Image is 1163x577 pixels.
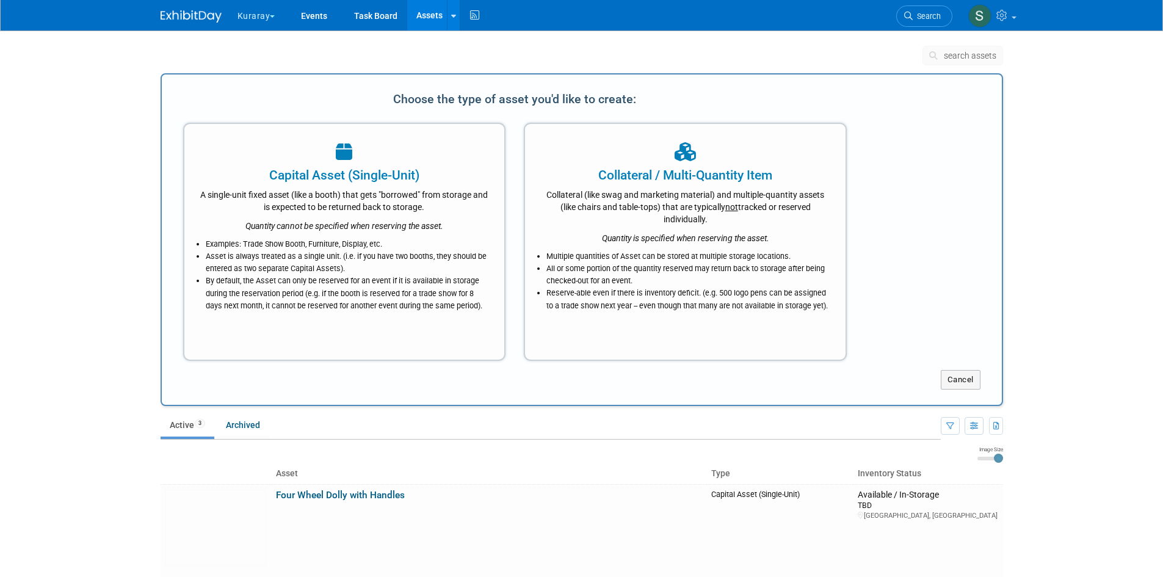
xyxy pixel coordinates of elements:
span: Search [913,12,941,21]
a: Search [896,5,952,27]
div: Available / In-Storage [858,490,998,501]
i: Quantity is specified when reserving the asset. [602,233,769,243]
li: All or some portion of the quantity reserved may return back to storage after being checked-out f... [546,263,830,287]
li: Multiple quantities of Asset can be stored at multiple storage locations. [546,250,830,263]
li: Examples: Trade Show Booth, Furniture, Display, etc. [206,238,490,250]
div: Capital Asset (Single-Unit) [200,166,490,184]
th: Type [706,463,853,484]
li: Reserve-able even if there is inventory deficit. (e.g. 500 logo pens can be assigned to a trade s... [546,287,830,311]
a: Active3 [161,413,214,437]
span: not [725,202,738,212]
a: Four Wheel Dolly with Handles [276,490,405,501]
button: search assets [922,46,1003,65]
div: Choose the type of asset you'd like to create: [183,87,847,111]
img: ExhibitDay [161,10,222,23]
div: Collateral (like swag and marketing material) and multiple-quantity assets (like chairs and table... [540,184,830,225]
div: Collateral / Multi-Quantity Item [540,166,830,184]
li: Asset is always treated as a single unit. (i.e. if you have two booths, they should be entered as... [206,250,490,275]
th: Asset [271,463,706,484]
img: Samantha Meyers [968,4,991,27]
div: A single-unit fixed asset (like a booth) that gets "borrowed" from storage and is expected to be ... [200,184,490,213]
button: Cancel [941,370,980,390]
a: Archived [217,413,269,437]
span: 3 [195,419,205,428]
span: search assets [944,51,996,60]
div: [GEOGRAPHIC_DATA], [GEOGRAPHIC_DATA] [858,511,998,520]
div: TBD [858,500,998,510]
i: Quantity cannot be specified when reserving the asset. [245,221,443,231]
div: Image Size [977,446,1003,453]
li: By default, the Asset can only be reserved for an event if it is available in storage during the ... [206,275,490,311]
